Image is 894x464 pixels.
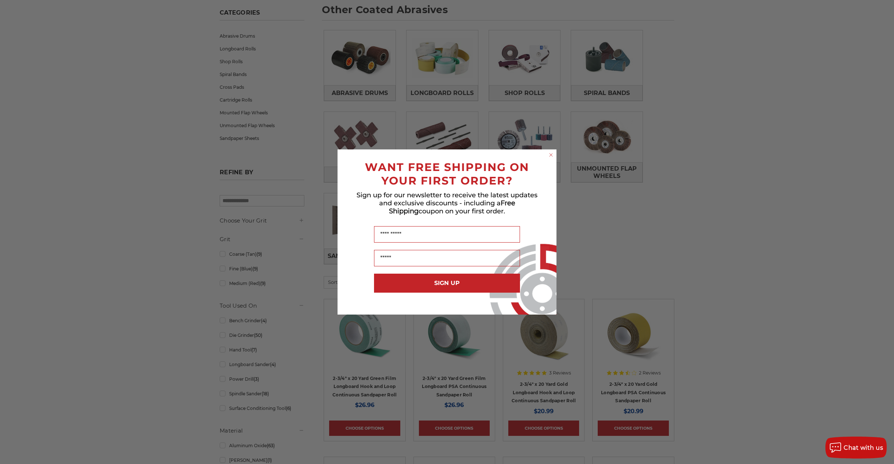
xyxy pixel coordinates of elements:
[374,250,520,266] input: Email
[374,274,520,293] button: SIGN UP
[844,444,883,451] span: Chat with us
[357,191,537,215] span: Sign up for our newsletter to receive the latest updates and exclusive discounts - including a co...
[365,160,529,187] span: WANT FREE SHIPPING ON YOUR FIRST ORDER?
[825,437,887,459] button: Chat with us
[547,151,555,159] button: Close dialog
[389,199,515,215] span: Free Shipping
